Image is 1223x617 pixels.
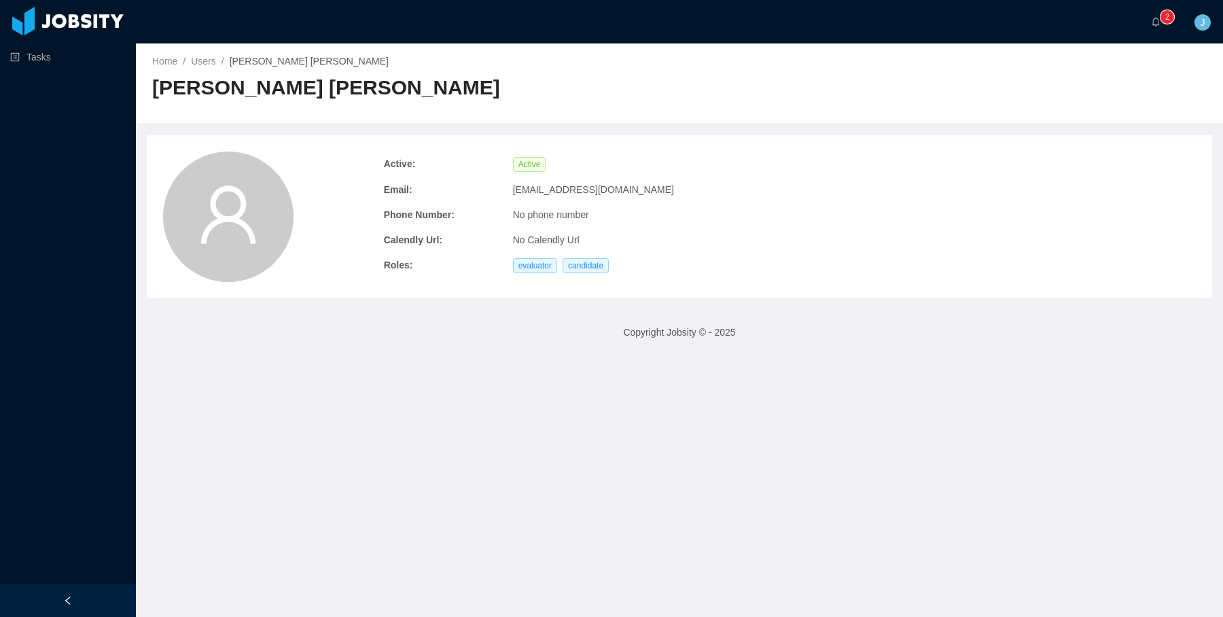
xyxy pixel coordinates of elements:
i: icon: user [196,182,261,247]
span: Active [513,157,546,172]
span: / [221,56,224,67]
span: No Calendly Url [513,233,580,247]
span: candidate [563,258,609,273]
span: [EMAIL_ADDRESS][DOMAIN_NAME] [513,183,674,197]
span: [PERSON_NAME] [PERSON_NAME] [230,56,389,67]
b: Email: [384,183,502,197]
h2: [PERSON_NAME] [PERSON_NAME] [152,74,679,102]
b: Roles: [384,258,502,272]
sup: 2 [1160,10,1174,24]
span: / [183,56,185,67]
b: Phone Number: [384,208,502,222]
a: icon: profileTasks [10,43,125,71]
a: Home [152,56,177,67]
span: No phone number [513,208,589,222]
footer: Copyright Jobsity © - 2025 [136,309,1223,356]
i: icon: bell [1151,17,1160,27]
b: Calendly Url: [384,233,502,247]
span: J [1201,14,1205,31]
p: 2 [1165,10,1170,24]
span: evaluator [513,258,557,273]
b: Active: [384,157,502,171]
a: Users [191,56,216,67]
